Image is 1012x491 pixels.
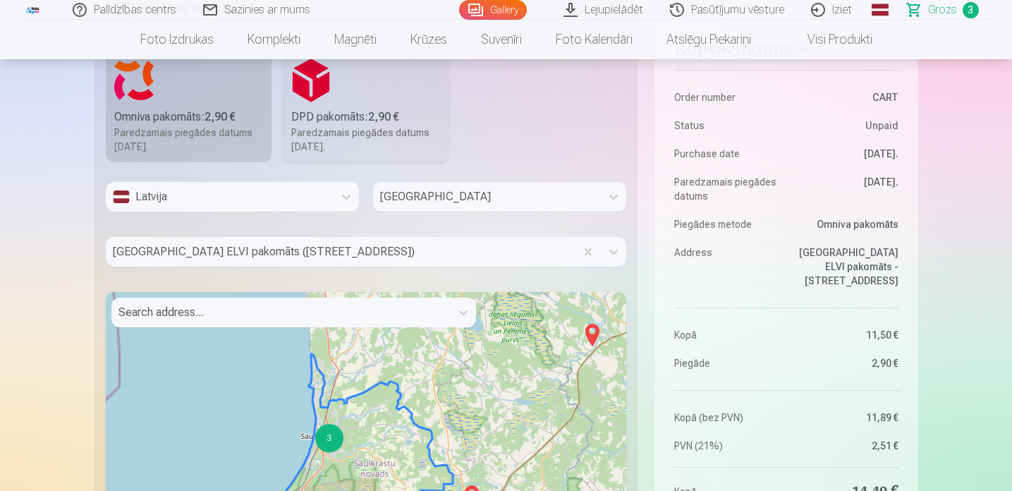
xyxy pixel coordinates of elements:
dt: Piegāde [674,356,779,370]
div: 3 [315,423,316,425]
dt: Address [674,245,779,288]
dt: Order number [674,90,779,104]
dd: 11,89 € [793,411,898,425]
div: Paredzamais piegādes datums [DATE]. [291,126,441,154]
dt: Paredzamais piegādes datums [674,175,779,203]
span: 3 [963,2,979,18]
a: Foto izdrukas [123,20,231,59]
dd: [DATE]. [793,147,898,161]
a: Visi produkti [768,20,889,59]
span: Grozs [928,1,957,18]
img: /fa1 [25,6,41,14]
img: Marker [581,318,604,352]
dt: Piegādes metode [674,217,779,231]
dt: Kopā [674,328,779,342]
div: Omniva pakomāts : [114,109,264,126]
dt: Status [674,119,779,133]
dt: Kopā (bez PVN) [674,411,779,425]
a: Atslēgu piekariņi [650,20,768,59]
dd: 2,90 € [793,356,898,370]
span: Unpaid [865,119,898,133]
div: 3 [315,424,343,452]
dt: PVN (21%) [674,439,779,453]
dd: 11,50 € [793,328,898,342]
div: DPD pakomāts : [291,109,441,126]
dt: Purchase date [674,147,779,161]
a: Foto kalendāri [539,20,650,59]
b: 2,90 € [368,110,399,123]
a: Krūzes [394,20,464,59]
div: Paredzamais piegādes datums [DATE]. [114,126,264,154]
div: Latvija [113,188,327,205]
dd: 2,51 € [793,439,898,453]
a: Magnēti [317,20,394,59]
dd: [DATE]. [793,175,898,203]
a: Komplekti [231,20,317,59]
b: 2,90 € [205,110,236,123]
dd: [GEOGRAPHIC_DATA] ELVI pakomāts - [STREET_ADDRESS] [793,245,898,288]
dd: CART [793,90,898,104]
dd: Omniva pakomāts [793,217,898,231]
a: Suvenīri [464,20,539,59]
